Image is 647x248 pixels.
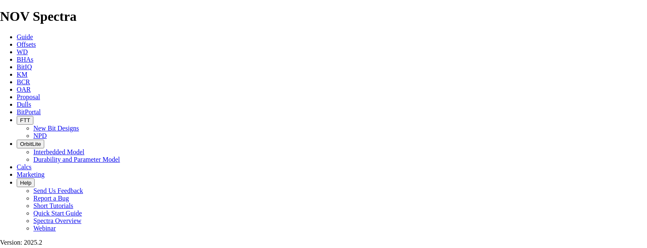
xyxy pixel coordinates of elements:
span: OrbitLite [20,141,41,147]
a: OAR [17,86,31,93]
a: Marketing [17,171,45,178]
a: Webinar [33,225,56,232]
span: FTT [20,117,30,123]
a: Dulls [17,101,31,108]
button: Help [17,178,35,187]
a: NPD [33,132,47,139]
a: Quick Start Guide [33,210,82,217]
a: Offsets [17,41,36,48]
a: Report a Bug [33,195,69,202]
a: Proposal [17,93,40,100]
a: WD [17,48,28,55]
span: Help [20,180,31,186]
a: BitIQ [17,63,32,70]
a: Guide [17,33,33,40]
a: Calcs [17,163,32,170]
a: BitPortal [17,108,41,115]
a: BCR [17,78,30,85]
a: BHAs [17,56,33,63]
a: Send Us Feedback [33,187,83,194]
a: Spectra Overview [33,217,81,224]
a: Durability and Parameter Model [33,156,120,163]
a: KM [17,71,28,78]
button: FTT [17,116,33,125]
a: New Bit Designs [33,125,79,132]
a: Interbedded Model [33,148,84,155]
button: OrbitLite [17,140,44,148]
a: Short Tutorials [33,202,73,209]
